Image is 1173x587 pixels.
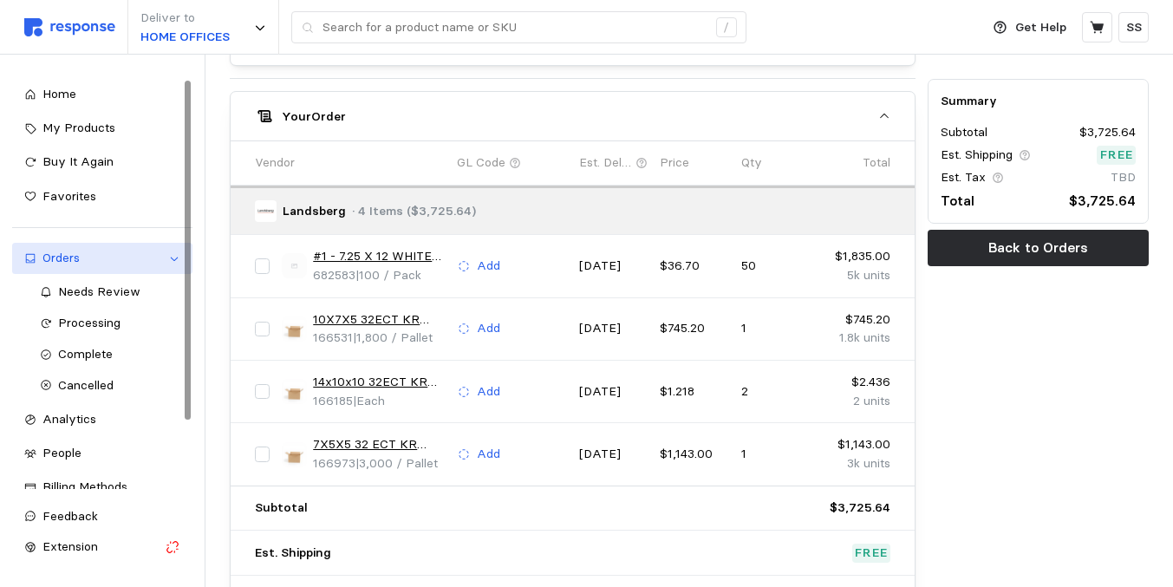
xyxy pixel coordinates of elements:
[313,393,353,408] span: 166185
[716,17,737,38] div: /
[353,329,433,345] span: | 1,800 / Pallet
[282,108,346,126] h5: Your Order
[12,404,192,435] a: Analytics
[255,499,308,518] p: Subtotal
[42,508,98,524] span: Feedback
[855,544,888,563] p: Free
[283,202,346,221] p: Landsberg
[313,310,445,329] a: 10X7X5 32ECT KR RSC
[1100,146,1133,165] p: Free
[42,445,81,460] span: People
[140,9,230,28] p: Deliver to
[12,532,192,563] button: Extension
[457,382,501,402] button: Add
[477,445,500,464] p: Add
[1079,123,1136,142] p: $3,725.64
[355,267,421,283] span: | 100 / Pack
[822,247,890,266] p: $1,835.00
[863,153,890,173] p: Total
[822,392,890,411] p: 2 units
[941,168,986,187] p: Est. Tax
[355,455,438,471] span: | 3,000 / Pallet
[988,237,1088,258] p: Back to Orders
[12,501,192,532] button: Feedback
[58,284,140,299] span: Needs Review
[313,455,355,471] span: 166973
[12,79,192,110] a: Home
[660,257,728,276] p: $36.70
[24,18,115,36] img: svg%3e
[313,267,355,283] span: 682583
[313,247,445,266] a: #1 - 7.25 X 12 WHITE BUBBLE MAILER
[579,153,633,173] p: Est. Delivery
[28,277,192,308] a: Needs Review
[579,257,648,276] p: [DATE]
[28,339,192,370] a: Complete
[660,382,728,401] p: $1.218
[741,319,810,338] p: 1
[822,373,890,392] p: $2.436
[1069,190,1136,212] p: $3,725.64
[579,445,648,464] p: [DATE]
[477,257,500,276] p: Add
[822,310,890,329] p: $745.20
[822,329,890,348] p: 1.8k units
[282,316,307,342] img: a1ca7a24-10f9-47a9-a258-ee06ed440da1.jpeg
[313,329,353,345] span: 166531
[477,319,500,338] p: Add
[28,308,192,339] a: Processing
[353,393,385,408] span: | Each
[1126,18,1142,37] p: SS
[42,411,96,427] span: Analytics
[457,318,501,339] button: Add
[282,253,307,278] img: svg%3e
[255,153,295,173] p: Vendor
[58,315,121,330] span: Processing
[42,153,114,169] span: Buy It Again
[941,123,987,142] p: Subtotal
[140,28,230,47] p: HOME OFFICES
[477,382,500,401] p: Add
[42,188,96,204] span: Favorites
[58,346,113,362] span: Complete
[42,538,98,554] span: Extension
[457,444,501,465] button: Add
[822,454,890,473] p: 3k units
[928,230,1149,266] button: Back to Orders
[741,153,762,173] p: Qty
[983,11,1077,44] button: Get Help
[660,319,728,338] p: $745.20
[1111,168,1136,187] p: TBD
[579,319,648,338] p: [DATE]
[12,243,192,274] a: Orders
[660,445,728,464] p: $1,143.00
[741,257,810,276] p: 50
[1015,18,1066,37] p: Get Help
[323,12,707,43] input: Search for a product name or SKU
[1118,12,1149,42] button: SS
[822,266,890,285] p: 5k units
[12,147,192,178] a: Buy It Again
[741,445,810,464] p: 1
[941,92,1136,110] h5: Summary
[941,146,1013,165] p: Est. Shipping
[231,92,916,140] button: YourOrder
[941,190,974,212] p: Total
[42,86,76,101] span: Home
[822,435,890,454] p: $1,143.00
[313,373,445,392] a: 14x10x10 32ECT KR RSC
[28,370,192,401] a: Cancelled
[42,249,162,268] div: Orders
[42,479,127,494] span: Billing Methods
[660,153,689,173] p: Price
[352,202,476,221] p: · 4 Items ($3,725.64)
[457,256,501,277] button: Add
[42,120,115,135] span: My Products
[12,438,192,469] a: People
[313,435,445,454] a: 7X5X5 32 ECT KR RSC
[579,382,648,401] p: [DATE]
[12,181,192,212] a: Favorites
[255,544,331,563] p: Est. Shipping
[282,379,307,404] img: 43d9b8f6-452a-47e9-b052-73ece05c65ba.jpeg
[58,377,114,393] span: Cancelled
